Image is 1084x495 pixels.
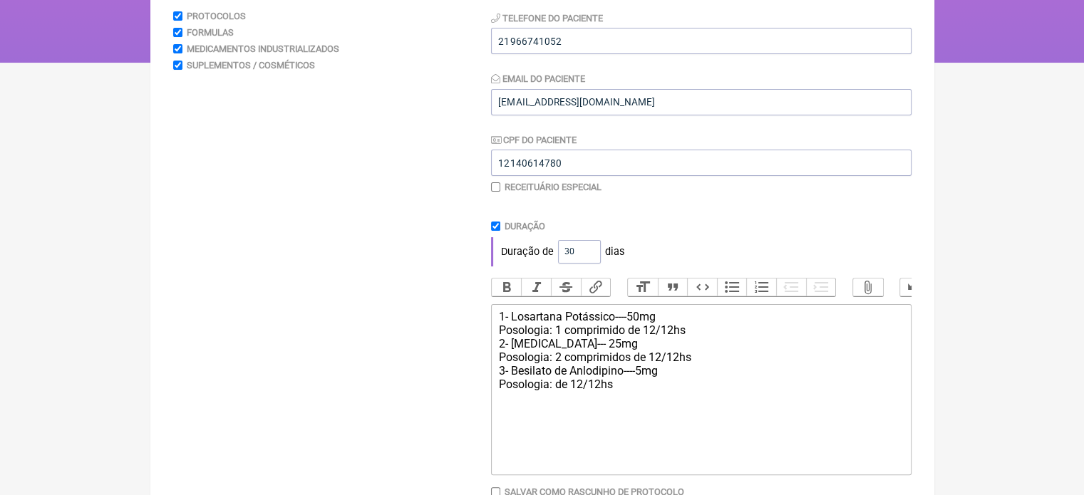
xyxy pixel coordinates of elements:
[746,278,776,297] button: Numbers
[187,43,339,54] label: Medicamentos Industrializados
[521,278,551,297] button: Italic
[187,60,315,71] label: Suplementos / Cosméticos
[687,278,717,297] button: Code
[900,278,930,297] button: Undo
[501,246,554,258] span: Duração de
[806,278,836,297] button: Increase Level
[187,11,246,21] label: Protocolos
[491,73,585,84] label: Email do Paciente
[628,278,658,297] button: Heading
[187,27,234,38] label: Formulas
[492,278,522,297] button: Bold
[717,278,747,297] button: Bullets
[491,13,603,24] label: Telefone do Paciente
[853,278,883,297] button: Attach Files
[658,278,688,297] button: Quote
[581,278,611,297] button: Link
[498,310,903,405] div: 1- Losartana Potássico----50mg Posologia: 1 comprimido de 12/12hs 2- [MEDICAL_DATA]--- 25mg Posol...
[491,135,577,145] label: CPF do Paciente
[505,182,602,192] label: Receituário Especial
[605,246,624,258] span: dias
[776,278,806,297] button: Decrease Level
[505,221,545,231] label: Duração
[551,278,581,297] button: Strikethrough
